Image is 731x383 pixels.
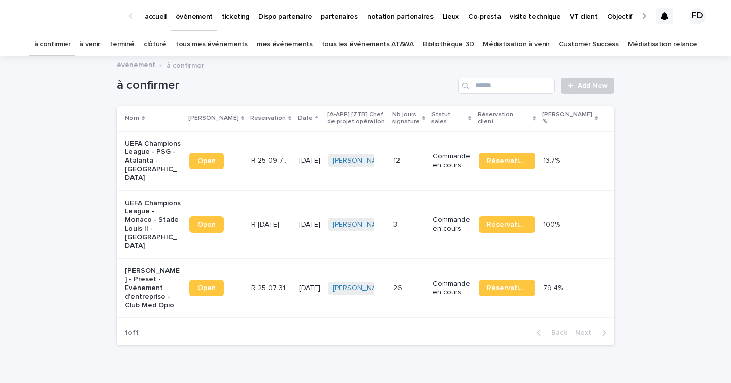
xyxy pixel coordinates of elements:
span: Back [545,329,567,336]
a: Open [189,216,224,233]
p: UEFA Champions League - PSG - Atalanta - [GEOGRAPHIC_DATA] [125,140,181,182]
p: Date [298,113,313,124]
p: 26 [393,282,404,293]
p: R 25 09 1800 [251,218,281,229]
p: 79.4% [543,282,565,293]
span: Open [197,221,216,228]
span: Réservation [487,221,527,228]
a: Médiatisation à venir [483,33,550,56]
a: [PERSON_NAME] [333,156,388,165]
p: 1 of 1 [117,321,147,345]
p: Reservation [250,113,286,124]
h1: à confirmer [117,78,454,93]
p: 12 [393,154,402,165]
p: [DATE] [299,284,320,293]
p: Commande en cours [433,216,470,233]
a: Réservation [479,280,535,296]
a: [PERSON_NAME] [333,284,388,293]
a: Open [189,153,224,169]
p: 13.7% [543,154,562,165]
p: [A-APP] [ZTB] Chef de projet opération [327,109,386,128]
a: événement [117,58,155,70]
tr: [PERSON_NAME] - Preset - Evènement d'entreprise - Club Med OpioOpenR 25 07 3166R 25 07 3166 [DATE... [117,259,614,318]
p: [PERSON_NAME] % [542,109,592,128]
p: [PERSON_NAME] - Preset - Evènement d'entreprise - Club Med Opio [125,267,181,309]
a: Add New [561,78,614,94]
span: Add New [578,82,608,89]
a: tous les événements ATAWA [322,33,414,56]
p: [PERSON_NAME] [188,113,239,124]
p: 3 [393,218,400,229]
p: Statut sales [431,109,466,128]
tr: UEFA Champions League - Monaco - Stade Louis II - [GEOGRAPHIC_DATA]OpenR [DATE]R [DATE] [DATE][PE... [117,190,614,259]
span: Next [575,329,597,336]
p: Réservation client [478,109,530,128]
a: Open [189,280,224,296]
input: Search [458,78,555,94]
span: Open [197,284,216,292]
p: R 25 07 3166 [251,282,292,293]
button: Back [528,328,571,337]
a: à venir [79,33,101,56]
a: Réservation [479,153,535,169]
a: Customer Success [559,33,619,56]
img: Ls34BcGeRexTGTNfXpUC [20,6,119,26]
a: mes événements [257,33,313,56]
p: [DATE] [299,220,320,229]
tr: UEFA Champions League - PSG - Atalanta - [GEOGRAPHIC_DATA]OpenR 25 09 700R 25 09 700 [DATE][PERSO... [117,131,614,190]
div: FD [689,8,706,24]
a: Bibliothèque 3D [423,33,474,56]
span: Réservation [487,284,527,292]
a: [PERSON_NAME] [333,220,388,229]
p: R 25 09 700 [251,154,292,165]
p: UEFA Champions League - Monaco - Stade Louis II - [GEOGRAPHIC_DATA] [125,199,181,250]
a: Réservation [479,216,535,233]
a: clôturé [144,33,167,56]
button: Next [571,328,614,337]
a: à confirmer [34,33,71,56]
p: Nb jours signature [392,109,420,128]
a: tous mes événements [176,33,248,56]
p: Commande en cours [433,152,470,170]
p: Commande en cours [433,280,470,297]
p: 100% [543,218,562,229]
p: à confirmer [167,59,204,70]
a: terminé [110,33,135,56]
p: [DATE] [299,156,320,165]
a: Médiatisation relance [628,33,697,56]
span: Open [197,157,216,165]
span: Réservation [487,157,527,165]
p: Nom [125,113,139,124]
